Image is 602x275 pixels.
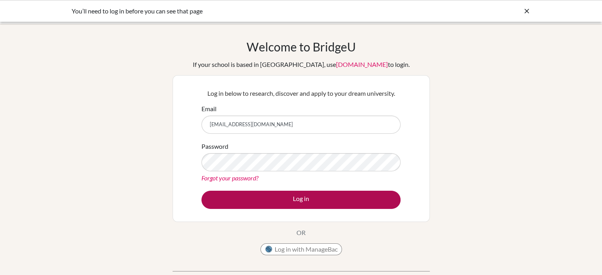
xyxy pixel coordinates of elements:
[72,6,412,16] div: You’ll need to log in before you can see that page
[247,40,356,54] h1: Welcome to BridgeU
[201,89,401,98] p: Log in below to research, discover and apply to your dream university.
[260,243,342,255] button: Log in with ManageBac
[201,191,401,209] button: Log in
[193,60,410,69] div: If your school is based in [GEOGRAPHIC_DATA], use to login.
[296,228,306,237] p: OR
[336,61,388,68] a: [DOMAIN_NAME]
[201,104,216,114] label: Email
[201,142,228,151] label: Password
[201,174,258,182] a: Forgot your password?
